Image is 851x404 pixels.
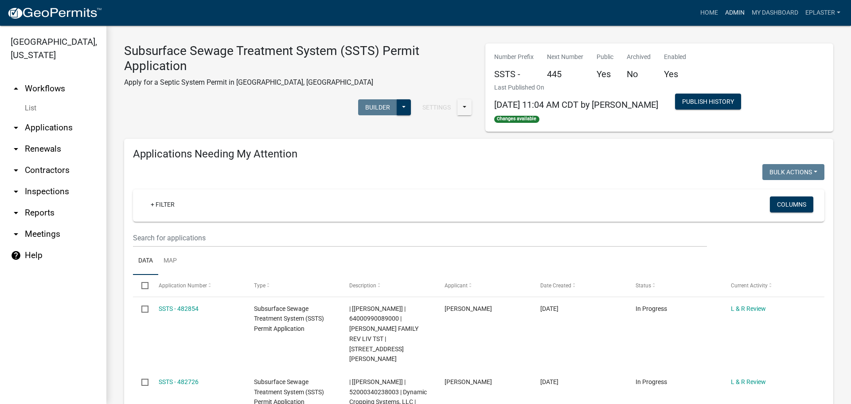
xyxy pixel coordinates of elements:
input: Search for applications [133,229,707,247]
span: Bill Schueller [445,305,492,312]
span: Type [254,282,265,289]
i: arrow_drop_down [11,144,21,154]
span: 09/23/2025 [540,305,558,312]
p: Number Prefix [494,52,534,62]
datatable-header-cell: Applicant [436,275,531,296]
a: SSTS - 482726 [159,378,199,385]
i: arrow_drop_down [11,208,21,218]
button: Settings [415,99,458,115]
datatable-header-cell: Application Number [150,275,245,296]
span: Subsurface Sewage Treatment System (SSTS) Permit Application [254,305,324,333]
a: My Dashboard [748,4,802,21]
span: [DATE] 11:04 AM CDT by [PERSON_NAME] [494,99,658,110]
a: eplaster [802,4,844,21]
datatable-header-cell: Description [341,275,436,296]
a: L & R Review [731,305,766,312]
a: L & R Review [731,378,766,385]
span: Description [349,282,376,289]
h5: No [627,69,651,79]
h3: Subsurface Sewage Treatment System (SSTS) Permit Application [124,43,472,73]
wm-modal-confirm: Workflow Publish History [675,99,741,106]
datatable-header-cell: Current Activity [722,275,818,296]
datatable-header-cell: Status [627,275,722,296]
a: Admin [722,4,748,21]
i: arrow_drop_down [11,186,21,197]
p: Next Number [547,52,583,62]
span: Applicant [445,282,468,289]
span: Changes available [494,116,539,123]
span: In Progress [636,378,667,385]
i: arrow_drop_down [11,165,21,176]
h5: Yes [597,69,613,79]
h5: SSTS - [494,69,534,79]
i: arrow_drop_up [11,83,21,94]
i: arrow_drop_down [11,122,21,133]
i: arrow_drop_down [11,229,21,239]
p: Archived [627,52,651,62]
span: Current Activity [731,282,768,289]
p: Public [597,52,613,62]
a: Home [697,4,722,21]
i: help [11,250,21,261]
p: Enabled [664,52,686,62]
button: Builder [358,99,397,115]
h4: Applications Needing My Attention [133,148,824,161]
datatable-header-cell: Select [133,275,150,296]
h5: Yes [664,69,686,79]
span: 09/23/2025 [540,378,558,385]
h5: 445 [547,69,583,79]
span: Application Number [159,282,207,289]
a: + Filter [144,196,182,212]
button: Bulk Actions [762,164,824,180]
button: Columns [770,196,813,212]
datatable-header-cell: Type [246,275,341,296]
datatable-header-cell: Date Created [531,275,627,296]
span: | [Alexis Newark] | 64000990089000 | WEGSCHEID FAMILY REV LIV TST | 104 WEGSCHEID DR [349,305,418,363]
p: Last Published On [494,83,658,92]
a: Data [133,247,158,275]
a: SSTS - 482854 [159,305,199,312]
p: Apply for a Septic System Permit in [GEOGRAPHIC_DATA], [GEOGRAPHIC_DATA] [124,77,472,88]
button: Publish History [675,94,741,110]
span: Date Created [540,282,571,289]
span: Status [636,282,651,289]
a: Map [158,247,182,275]
span: Bill Schueller [445,378,492,385]
span: In Progress [636,305,667,312]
